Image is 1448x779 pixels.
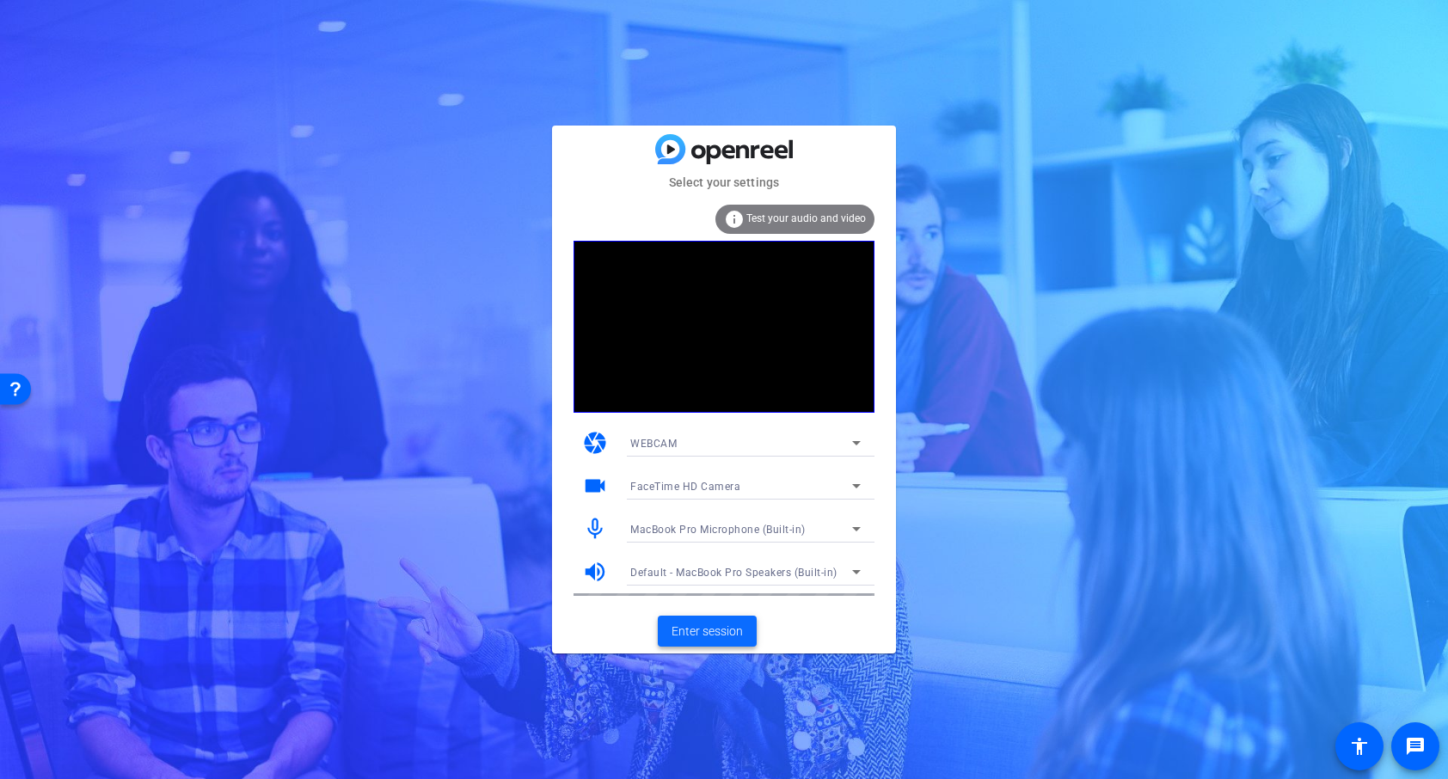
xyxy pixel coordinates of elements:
img: blue-gradient.svg [655,134,793,164]
mat-icon: accessibility [1349,736,1370,757]
span: Test your audio and video [746,212,866,224]
mat-icon: videocam [582,473,608,499]
span: WEBCAM [630,438,677,450]
mat-icon: message [1405,736,1426,757]
mat-icon: mic_none [582,516,608,542]
mat-icon: volume_up [582,559,608,585]
span: MacBook Pro Microphone (Built-in) [630,524,806,536]
mat-icon: info [724,209,745,230]
mat-card-subtitle: Select your settings [552,173,896,192]
button: Enter session [658,616,757,647]
mat-icon: camera [582,430,608,456]
span: FaceTime HD Camera [630,481,740,493]
span: Enter session [672,623,743,641]
span: Default - MacBook Pro Speakers (Built-in) [630,567,838,579]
